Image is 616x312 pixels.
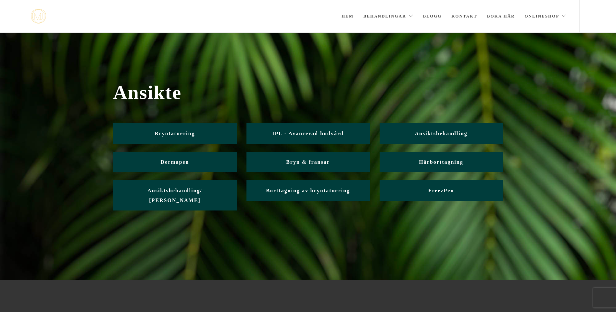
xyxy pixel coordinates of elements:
a: Hårborttagning [380,152,503,172]
a: FreezPen [380,180,503,201]
span: Ansiktsbehandling/ [PERSON_NAME] [147,188,202,203]
span: Borttagning av bryntatuering [266,188,350,193]
img: mjstudio [31,9,46,24]
span: IPL - Avancerad hudvård [272,131,344,136]
a: Ansiktsbehandling [380,123,503,144]
span: Ansikte [113,81,503,104]
span: Ansiktsbehandling [415,131,467,136]
span: Bryntatuering [155,131,195,136]
span: Bryn & fransar [286,159,330,165]
a: Bryntatuering [113,123,237,144]
span: FreezPen [428,188,454,193]
a: Ansiktsbehandling/ [PERSON_NAME] [113,180,237,210]
a: Bryn & fransar [246,152,370,172]
span: Dermapen [161,159,189,165]
a: mjstudio mjstudio mjstudio [31,9,46,24]
a: IPL - Avancerad hudvård [246,123,370,144]
a: Dermapen [113,152,237,172]
span: Hårborttagning [419,159,463,165]
a: Borttagning av bryntatuering [246,180,370,201]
